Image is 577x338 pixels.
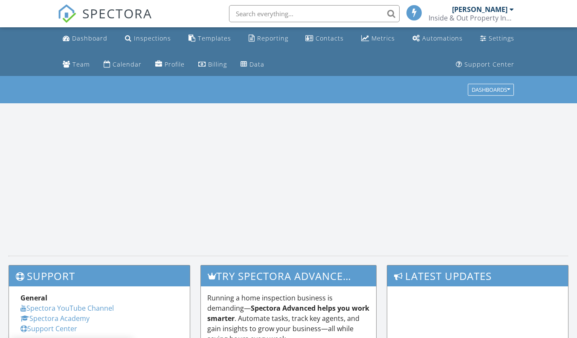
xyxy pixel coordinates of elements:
div: Metrics [371,34,395,42]
h3: Latest Updates [387,265,568,286]
div: Team [72,60,90,68]
a: Inspections [122,31,174,47]
div: Inspections [134,34,171,42]
div: Support Center [464,60,514,68]
a: SPECTORA [58,12,152,29]
strong: Spectora Advanced helps you work smarter [207,303,369,323]
a: Calendar [100,57,145,73]
a: Data [237,57,268,73]
div: Automations [422,34,463,42]
a: Spectora YouTube Channel [20,303,114,313]
strong: General [20,293,47,303]
div: Settings [489,34,514,42]
div: Calendar [113,60,142,68]
a: Spectora Academy [20,314,90,323]
a: Templates [185,31,235,47]
a: Metrics [358,31,398,47]
img: The Best Home Inspection Software - Spectora [58,4,76,23]
a: Settings [477,31,518,47]
a: Contacts [302,31,347,47]
div: Reporting [257,34,288,42]
div: Dashboard [72,34,107,42]
a: Team [59,57,93,73]
a: Support Center [20,324,77,333]
div: Data [249,60,264,68]
h3: Support [9,265,190,286]
a: Automations (Basic) [409,31,466,47]
a: Billing [195,57,230,73]
div: Templates [198,34,231,42]
div: Profile [165,60,185,68]
div: Dashboards [472,87,510,93]
a: Company Profile [152,57,188,73]
div: Billing [208,60,227,68]
input: Search everything... [229,5,400,22]
a: Dashboard [59,31,111,47]
div: Contacts [316,34,344,42]
span: SPECTORA [82,4,152,22]
h3: Try spectora advanced [DATE] [201,265,377,286]
a: Reporting [245,31,292,47]
a: Support Center [452,57,518,73]
div: Inside & Out Property Inspectors, Inc [429,14,514,22]
button: Dashboards [468,84,514,96]
div: [PERSON_NAME] [452,5,507,14]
